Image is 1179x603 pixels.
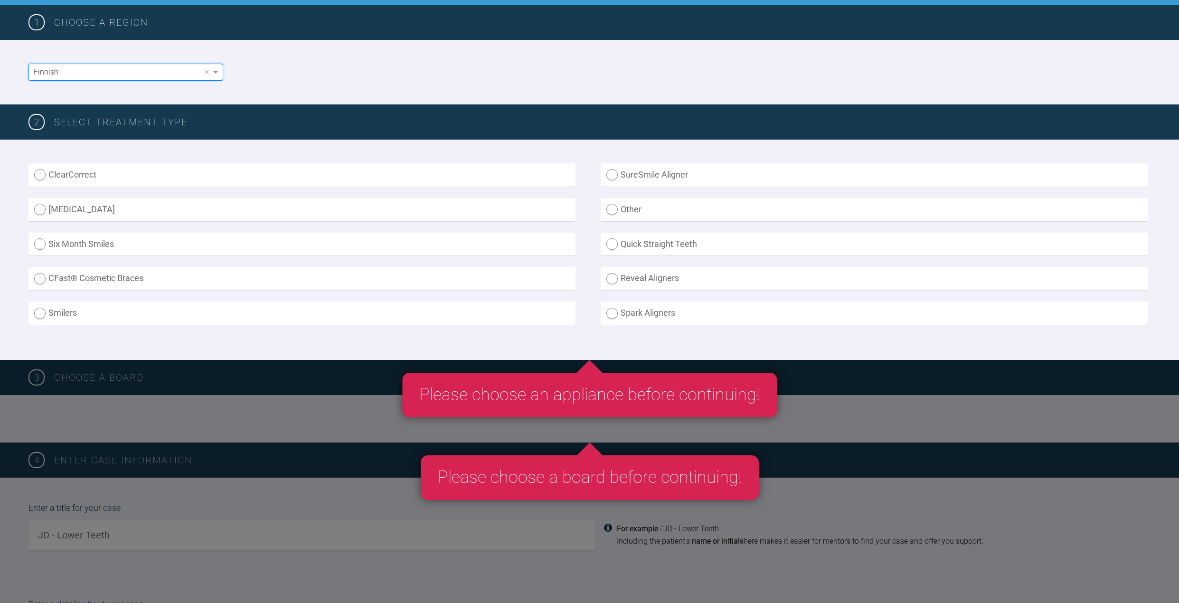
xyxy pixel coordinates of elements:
label: CFast® Cosmetic Braces [28,267,575,290]
h3: Choose a region [54,15,1151,30]
label: Six Month Smiles [28,233,575,256]
label: [MEDICAL_DATA] [28,198,575,221]
h3: SELECT TREATMENT TYPE [54,114,1151,130]
div: Please choose an appliance before continuing! [402,373,777,417]
label: SureSmile Aligner [601,163,1148,187]
span: Finnish [34,67,58,76]
label: Quick Straight Teeth [601,233,1148,256]
span: × [205,67,209,76]
span: 2 [28,114,45,130]
div: Please choose a board before continuing! [421,455,759,500]
label: ClearCorrect [28,163,575,187]
label: Spark Aligners [601,301,1148,325]
span: 1 [28,14,45,30]
span: Clear value [203,64,211,80]
label: Other [601,198,1148,221]
label: Reveal Aligners [601,267,1148,290]
label: Smilers [28,301,575,325]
